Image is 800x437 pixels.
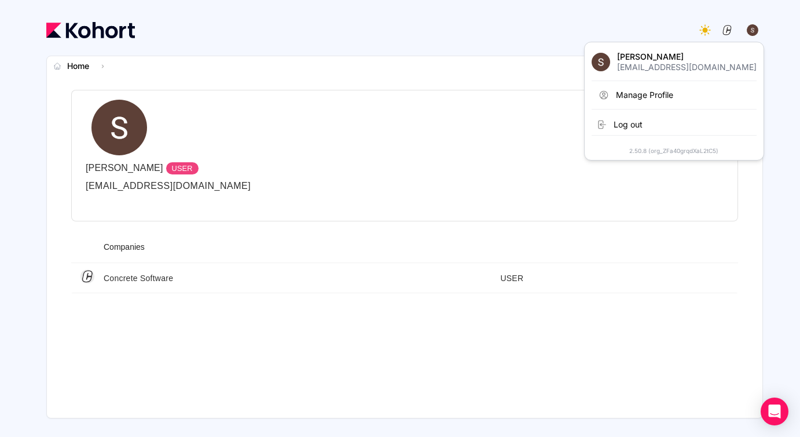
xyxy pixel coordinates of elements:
[592,135,757,156] div: 2.50.8 (org_ZFa40grqdXaL2tC5)
[721,24,733,36] img: logo_ConcreteSoftwareLogo_20230810134128192030.png
[617,53,757,61] h3: [PERSON_NAME]
[408,263,524,293] td: USER
[99,61,107,71] span: ›
[46,22,135,38] img: Kohort logo
[91,100,147,155] img: Stuart Maclaren
[94,231,408,263] th: Companies
[614,119,643,130] span: Log out
[47,56,96,76] button: Home
[617,63,757,71] p: [EMAIL_ADDRESS][DOMAIN_NAME]
[67,60,89,72] span: Home
[86,179,714,193] div: [EMAIL_ADDRESS][DOMAIN_NAME]
[616,89,673,101] span: Manage Profile
[761,398,788,425] div: Open Intercom Messenger
[166,162,199,174] span: USER
[86,163,163,173] span: [PERSON_NAME]
[94,263,408,293] td: Concrete Software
